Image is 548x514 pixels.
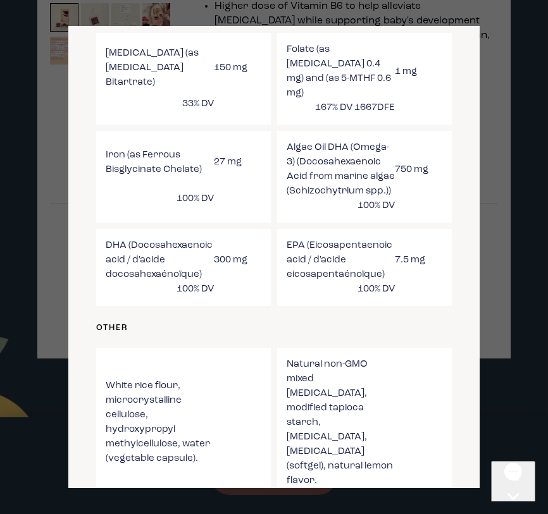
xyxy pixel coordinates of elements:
[106,97,214,111] span: 33% DV
[287,282,395,297] span: 100% DV
[106,238,214,282] span: DHA (Docosahexaenoic acid / d'acide docosahexaénoïque)
[395,253,442,267] span: 7.5 mg
[96,322,452,334] h5: Other
[395,64,442,79] span: 1 mg
[287,101,395,115] span: 167% DV 1667DFE
[106,192,214,206] span: 100% DV
[106,282,214,297] span: 100% DV
[96,348,271,498] div: White rice flour, microcrystalline cellulose, hydroxypropyl methylcellulose, water (vegetable cap...
[277,348,452,498] div: Natural non-GMO mixed [MEDICAL_DATA], modified tapioca starch, [MEDICAL_DATA], [MEDICAL_DATA] (so...
[287,238,395,282] span: EPA (Eicosapentaenoic acid / d'acide eicosapentaénoïque)
[214,253,261,267] span: 300 mg
[106,46,214,90] span: [MEDICAL_DATA] (as [MEDICAL_DATA] Bitartrate)
[287,140,395,199] span: Algae Oil DHA (Omega-3) (Docosahexaenoic Acid from marine algae (Schizochytrium spp.))
[214,155,261,169] span: 27 mg
[287,199,395,213] span: 100% DV
[106,148,214,177] span: Iron (as Ferrous Bisglycinate Chelate)
[491,461,535,501] iframe: Gorgias live chat messenger
[214,61,261,75] span: 150 mg
[287,42,395,101] span: Folate (as [MEDICAL_DATA] 0.4 mg) and (as 5-MTHF 0.6 mg)
[395,162,442,177] span: 750 mg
